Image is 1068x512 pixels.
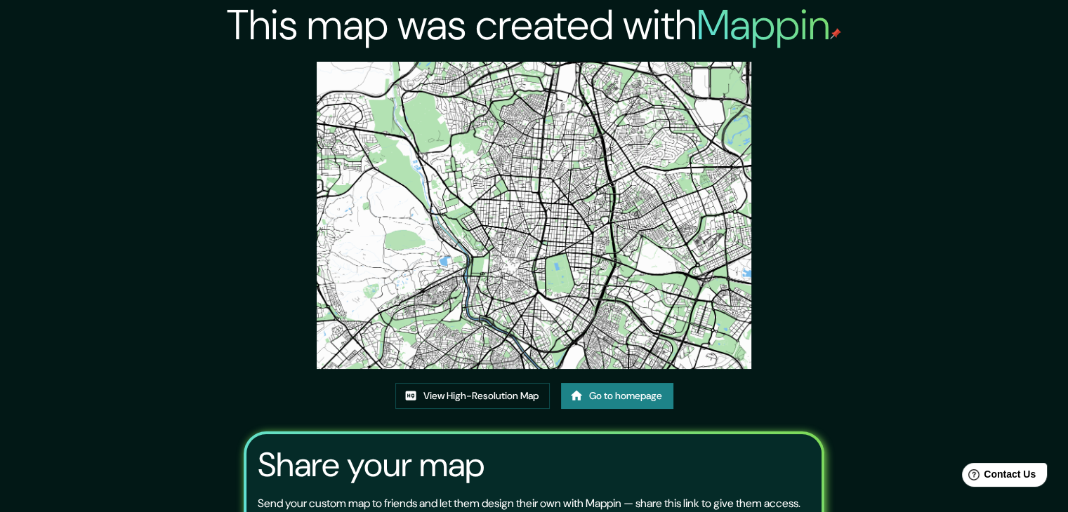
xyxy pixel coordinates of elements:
img: mappin-pin [830,28,841,39]
h3: Share your map [258,445,484,485]
iframe: Help widget launcher [943,457,1053,497]
img: created-map [317,62,751,369]
a: View High-Resolution Map [395,383,550,409]
p: Send your custom map to friends and let them design their own with Mappin — share this link to gi... [258,495,800,512]
a: Go to homepage [561,383,673,409]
